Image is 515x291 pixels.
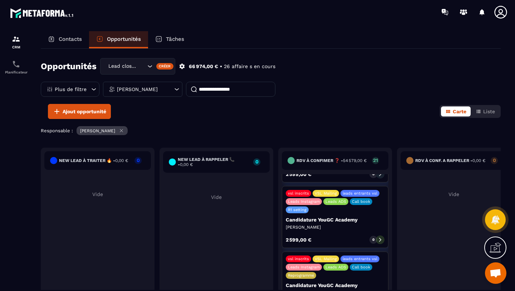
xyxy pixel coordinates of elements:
h6: RDV à confimer ❓ - [296,158,367,163]
p: Reprogrammé [288,273,314,278]
p: Opportunités [107,36,141,42]
p: vsl inscrits [288,257,309,261]
p: VSL Mailing [315,257,337,261]
h6: New lead à traiter 🔥 - [59,158,128,163]
span: Ajout opportunité [63,108,106,115]
p: [PERSON_NAME] [117,87,158,92]
p: Plus de filtre [55,87,87,92]
p: Call book [352,199,370,204]
img: formation [12,35,20,43]
p: Vide [44,191,151,197]
p: [PERSON_NAME] [286,224,384,230]
h6: RDV à conf. A RAPPELER - [415,158,485,163]
p: Leads ADS [325,265,346,269]
p: 66 974,00 € [189,63,218,70]
p: R1 setting [288,207,306,212]
p: Leads Instagram [288,199,320,204]
p: 0 [134,158,142,163]
p: 0 [372,172,374,177]
input: Search for option [138,62,146,70]
span: 0,00 € [115,158,128,163]
p: Candidature YouGC Academy [286,282,384,288]
a: Tâches [148,31,191,48]
p: Tâches [166,36,184,42]
p: [PERSON_NAME] [80,128,115,133]
p: leads entrants vsl [343,191,377,196]
h2: Opportunités [41,59,97,73]
button: Ajout opportunité [48,104,111,119]
a: Contacts [41,31,89,48]
p: 0 [253,159,260,164]
button: Liste [471,106,499,116]
p: vsl inscrits [288,191,309,196]
h6: New lead à RAPPELER 📞 - [178,157,250,167]
p: Call book [352,265,370,269]
div: Search for option [100,58,175,75]
p: Leads Instagram [288,265,320,269]
span: Liste [483,109,495,114]
p: • [220,63,222,70]
a: Opportunités [89,31,148,48]
div: Créer [156,63,174,70]
p: Candidature YouGC Academy [286,217,384,223]
span: Lead closing [107,62,138,70]
p: 2 599,00 € [286,172,312,177]
a: schedulerschedulerPlanificateur [2,54,30,80]
p: 21 [372,158,379,163]
span: 0,00 € [472,158,485,163]
p: Leads ADS [325,199,346,204]
p: 26 affaire s en cours [224,63,275,70]
span: 0,00 € [180,162,193,167]
p: CRM [2,45,30,49]
p: 0 [491,158,498,163]
p: 2 599,00 € [286,237,312,242]
p: Planificateur [2,70,30,74]
p: Vide [163,194,270,200]
p: 0 [372,237,374,242]
a: formationformationCRM [2,29,30,54]
p: Contacts [59,36,82,42]
button: Carte [441,106,471,116]
div: Ouvrir le chat [485,262,506,284]
span: 54 579,00 € [343,158,367,163]
p: leads entrants vsl [343,257,377,261]
p: VSL Mailing [315,191,337,196]
img: logo [10,6,74,19]
p: Responsable : [41,128,73,133]
span: Carte [453,109,466,114]
p: Vide [401,191,507,197]
img: scheduler [12,60,20,68]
